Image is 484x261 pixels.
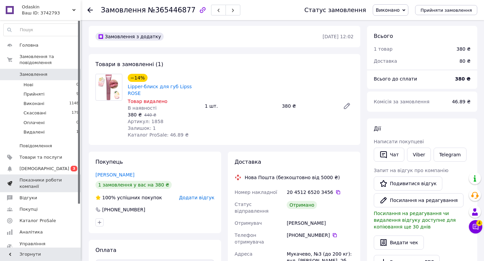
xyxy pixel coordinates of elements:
div: 20 4512 6520 3456 [287,189,354,196]
span: 1 товар [374,46,393,52]
span: Покупці [19,206,38,212]
span: Отримувач [235,220,262,226]
div: Статус замовлення [304,7,366,13]
div: 380 ₴ [279,101,337,111]
time: [DATE] 12:02 [323,34,354,39]
span: Головна [19,42,38,48]
button: Видати чек [374,236,424,250]
div: −14% [128,74,148,82]
span: Посилання на редагування чи видалення відгуку доступне для копіювання ще 30 днів [374,211,456,229]
div: 80 ₴ [455,54,475,68]
span: Адреса [235,251,252,257]
span: Запит на відгук про компанію [374,168,448,173]
span: 4 [476,220,482,226]
span: Замовлення та повідомлення [19,54,81,66]
a: [PERSON_NAME] [95,172,134,177]
span: Товари та послуги [19,154,62,160]
span: 0 [76,82,79,88]
span: Показники роботи компанії [19,177,62,189]
a: Подивитися відгук [374,176,442,191]
button: Посилання на редагування [374,193,463,207]
div: Замовлення з додатку [95,33,164,41]
span: Доставка [374,58,397,64]
span: Артикул: 1858 [128,119,163,124]
span: Оплачені [24,120,45,126]
span: Телефон отримувача [235,232,264,245]
span: Прийняті [24,91,44,97]
span: Прийняти замовлення [420,8,472,13]
div: Повернутися назад [87,7,93,13]
span: Виконані [24,101,44,107]
span: Видалені [24,129,45,135]
div: Ваш ID: 3742793 [22,10,81,16]
span: 9 [76,91,79,97]
a: Lipper-блиск для губ Lipss ROSE [128,84,192,96]
span: 1 [76,129,79,135]
input: Пошук [4,24,79,36]
span: Повідомлення [19,143,52,149]
button: Чат [374,148,404,162]
span: Написати покупцеві [374,139,424,144]
span: №365446877 [148,6,196,14]
span: Статус відправлення [235,202,269,214]
span: Каталог ProSale: 46.89 ₴ [128,132,189,138]
span: Доставка [235,159,261,165]
span: 0 [76,120,79,126]
span: Товари в замовленні (1) [95,61,163,67]
span: Управління сайтом [19,241,62,253]
a: Редагувати [340,99,354,113]
span: 179 [72,110,79,116]
span: Замовлення [101,6,146,14]
span: Покупець [95,159,123,165]
a: Viber [407,148,431,162]
span: Аналітика [19,229,43,235]
div: 380 ₴ [456,46,471,52]
span: Товар видалено [128,99,167,104]
span: 100% [102,195,116,200]
div: [PERSON_NAME] [285,217,355,229]
span: Скасовані [24,110,46,116]
span: 1148 [69,101,79,107]
span: 440 ₴ [144,113,156,117]
div: 1 шт. [202,101,279,111]
span: Замовлення [19,71,47,77]
span: Відгуки [19,195,37,201]
span: Виконано [376,7,400,13]
span: Дії [374,125,381,132]
a: Telegram [434,148,467,162]
div: Нова Пошта (безкоштовно від 5000 ₴) [243,174,341,181]
div: [PHONE_NUMBER] [102,206,146,213]
button: Прийняти замовлення [415,5,477,15]
button: Чат з покупцем4 [469,220,482,233]
span: Odaskin [22,4,72,10]
span: 380 ₴ [128,112,142,117]
span: Всього [374,33,393,39]
span: Номер накладної [235,190,277,195]
div: успішних покупок [95,194,162,201]
b: 380 ₴ [455,76,471,82]
span: Оплата [95,247,116,253]
span: Комісія за замовлення [374,99,430,104]
div: 1 замовлення у вас на 380 ₴ [95,181,172,189]
span: В наявності [128,105,157,111]
span: Всього до сплати [374,76,417,82]
div: [PHONE_NUMBER] [287,232,354,239]
div: Отримано [287,201,317,209]
img: Lipper-блиск для губ Lipss ROSE [98,74,119,100]
span: Залишок: 1 [128,125,156,131]
span: [DEMOGRAPHIC_DATA] [19,166,69,172]
span: 46.89 ₴ [452,99,471,104]
span: Каталог ProSale [19,218,56,224]
span: Нові [24,82,33,88]
span: Додати відгук [179,195,214,200]
span: 3 [71,166,77,171]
